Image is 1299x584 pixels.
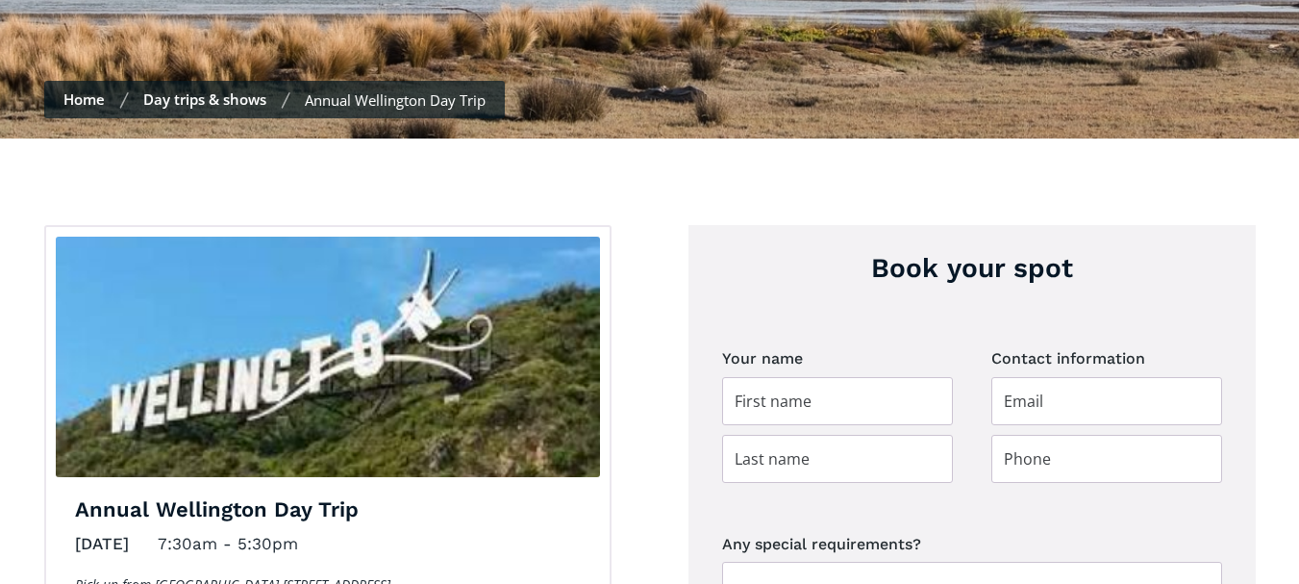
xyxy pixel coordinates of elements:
[722,249,1222,287] h3: Book your spot
[44,81,505,118] nav: Breadcrumbs
[63,89,105,109] a: Home
[56,237,600,477] img: Wellington
[305,90,486,110] div: Annual Wellington Day Trip
[722,531,1222,557] label: Any special requirements?
[722,435,953,483] input: Last name
[722,377,953,425] input: First name
[158,529,298,559] div: 7:30am - 5:30pm
[143,89,266,109] a: Day trips & shows
[75,529,129,559] div: [DATE]
[722,344,803,372] legend: Your name
[991,435,1222,483] input: Phone
[991,344,1145,372] legend: Contact information
[991,377,1222,425] input: Email
[75,496,581,524] h3: Annual Wellington Day Trip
